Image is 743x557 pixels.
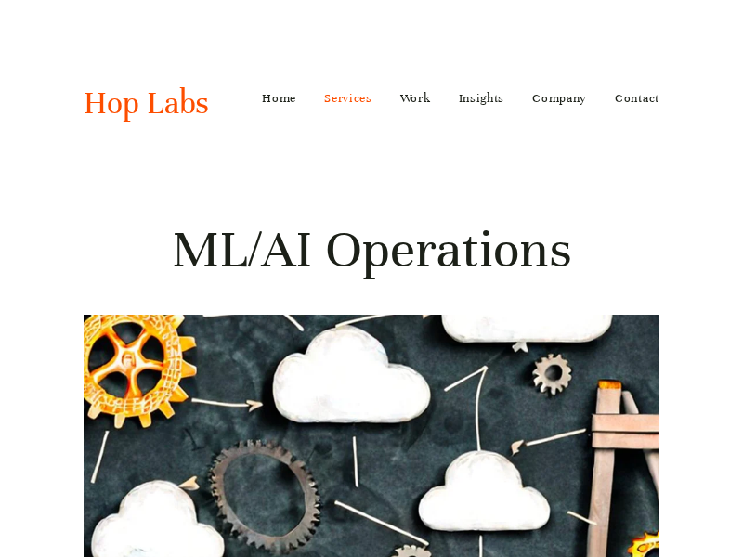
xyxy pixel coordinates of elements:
[262,84,296,113] a: Home
[324,84,372,113] a: Services
[84,84,209,123] a: Hop Labs
[84,216,659,283] h1: ML/AI Operations
[459,84,505,113] a: Insights
[400,84,431,113] a: Work
[615,84,659,113] a: Contact
[532,84,587,113] a: Company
